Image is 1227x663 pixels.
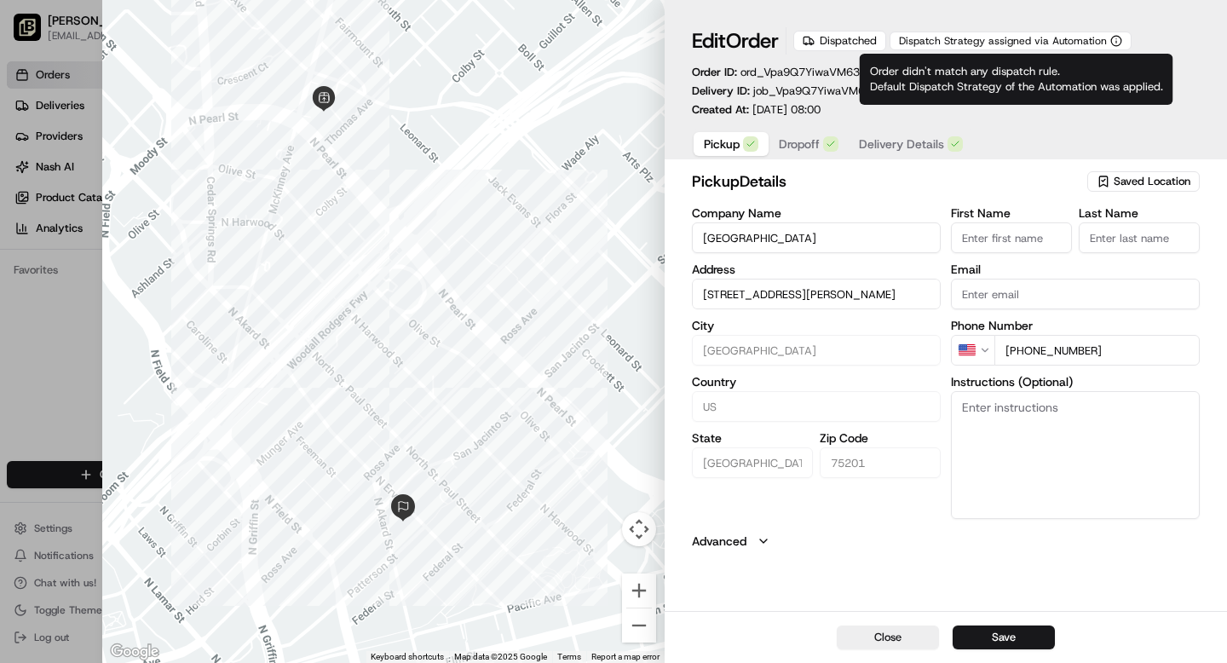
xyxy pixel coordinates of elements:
div: We're available if you need us! [77,180,234,193]
label: Phone Number [951,320,1200,331]
button: Close [837,626,939,649]
span: Delivery Details [859,135,944,153]
input: Enter country [692,391,941,422]
div: 💻 [144,383,158,396]
button: Zoom in [622,574,656,608]
img: 1736555255976-a54dd68f-1ca7-489b-9aae-adbdc363a1c4 [34,265,48,279]
label: Company Name [692,207,941,219]
input: Enter email [951,279,1200,309]
img: Grace Nketiah [17,248,44,275]
input: 2222 McKinney Ave, Dallas, TX 75201, USA [692,279,941,309]
span: Pylon [170,423,206,435]
label: Last Name [1079,207,1200,219]
div: Past conversations [17,222,114,235]
span: ord_Vpa9Q7YiwaVM637HTVmGhR [740,65,919,79]
input: Enter state [692,447,813,478]
a: Open this area in Google Maps (opens a new window) [107,641,163,663]
span: job_Vpa9Q7YiwaVM637HTVmGhR [753,84,931,99]
span: [DATE] 08:00 [752,102,821,117]
h1: Edit [692,27,779,55]
img: 1736555255976-a54dd68f-1ca7-489b-9aae-adbdc363a1c4 [17,163,48,193]
p: Welcome 👋 [17,68,310,95]
label: City [692,320,941,331]
span: [DATE] [151,264,186,278]
span: API Documentation [161,381,274,398]
div: Delivery ID: [692,84,962,99]
span: Dropoff [779,135,820,153]
span: Order [726,27,779,55]
button: Dispatch Strategy assigned via Automation [890,32,1132,50]
input: Enter city [692,335,941,366]
img: Google [107,641,163,663]
span: [PERSON_NAME] [53,264,138,278]
label: State [692,432,813,444]
label: Address [692,263,941,275]
button: Zoom out [622,608,656,643]
span: • [141,264,147,278]
span: Saved Location [1114,174,1190,189]
input: Enter phone number [994,335,1200,366]
button: See all [264,218,310,239]
label: First Name [951,207,1072,219]
span: • [229,310,235,324]
button: Keyboard shortcuts [371,651,444,663]
label: Instructions (Optional) [951,376,1200,388]
input: Enter zip code [820,447,941,478]
label: Country [692,376,941,388]
span: [DATE] [239,310,274,324]
button: Saved Location [1087,170,1200,193]
a: 💻API Documentation [137,374,280,405]
a: 📗Knowledge Base [10,374,137,405]
label: Zip Code [820,432,941,444]
input: Enter last name [1079,222,1200,253]
label: Advanced [692,533,746,550]
span: Order didn't match any dispatch rule. Default Dispatch Strategy of the Automation was applied. [870,64,1163,94]
span: [PERSON_NAME] [PERSON_NAME] [53,310,226,324]
a: job_Vpa9Q7YiwaVM637HTVmGhR [753,84,943,99]
button: Save [953,626,1055,649]
span: Map data ©2025 Google [454,652,547,661]
img: Shah Alam [17,294,44,321]
span: Dispatch Strategy assigned via Automation [899,34,1107,48]
span: Knowledge Base [34,381,130,398]
img: Nash [17,17,51,51]
a: Powered byPylon [120,422,206,435]
a: Report a map error [591,652,660,661]
input: Enter first name [951,222,1072,253]
label: Email [951,263,1200,275]
p: Created At: [692,102,821,118]
div: Dispatched [793,31,886,51]
a: Terms (opens in new tab) [557,652,581,661]
div: Start new chat [77,163,279,180]
p: Order ID: [692,65,919,80]
img: 1732323095091-59ea418b-cfe3-43c8-9ae0-d0d06d6fd42c [36,163,66,193]
button: Map camera controls [622,512,656,546]
div: 📗 [17,383,31,396]
span: Pickup [704,135,740,153]
button: Advanced [692,533,1200,550]
h2: pickup Details [692,170,1084,193]
button: Start new chat [290,168,310,188]
input: Clear [44,110,281,128]
input: Enter company name [692,222,941,253]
